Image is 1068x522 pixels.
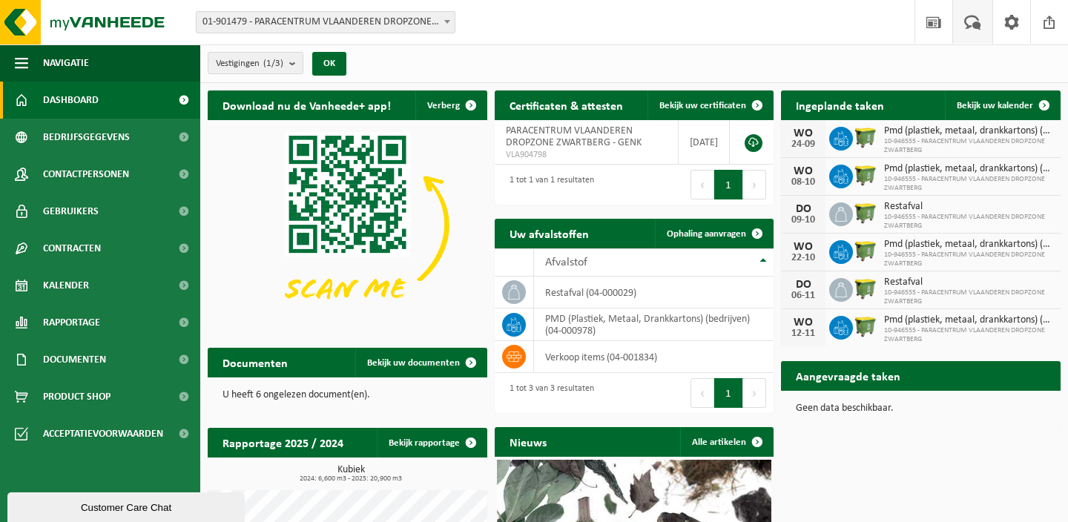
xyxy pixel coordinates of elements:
span: 10-946555 - PARACENTRUM VLAANDEREN DROPZONE ZWARTBERG [884,251,1053,268]
button: Vestigingen(1/3) [208,52,303,74]
td: [DATE] [679,120,730,165]
div: 24-09 [788,139,818,150]
span: 01-901479 - PARACENTRUM VLAANDEREN DROPZONE SCHAFFEN - SCHAFFEN [196,11,455,33]
span: 10-946555 - PARACENTRUM VLAANDEREN DROPZONE ZWARTBERG [884,326,1053,344]
span: Product Shop [43,378,111,415]
span: Afvalstof [545,257,587,268]
button: OK [312,52,346,76]
img: WB-1100-HPE-GN-51 [853,125,878,150]
span: 10-946555 - PARACENTRUM VLAANDEREN DROPZONE ZWARTBERG [884,175,1053,193]
span: Vestigingen [216,53,283,75]
div: 1 tot 1 van 1 resultaten [502,168,594,201]
span: PARACENTRUM VLAANDEREN DROPZONE ZWARTBERG - GENK [506,125,642,148]
span: Pmd (plastiek, metaal, drankkartons) (bedrijven) [884,314,1053,326]
img: WB-1100-HPE-GN-51 [853,238,878,263]
div: DO [788,279,818,291]
span: Ophaling aanvragen [667,229,746,239]
span: Dashboard [43,82,99,119]
span: 10-946555 - PARACENTRUM VLAANDEREN DROPZONE ZWARTBERG [884,213,1053,231]
h2: Certificaten & attesten [495,90,638,119]
td: restafval (04-000029) [534,277,774,308]
h3: Kubiek [215,465,487,483]
button: Previous [690,378,714,408]
p: Geen data beschikbaar. [796,403,1046,414]
h2: Download nu de Vanheede+ app! [208,90,406,119]
span: Gebruikers [43,193,99,230]
img: WB-1100-HPE-GN-51 [853,314,878,339]
div: DO [788,203,818,215]
iframe: chat widget [7,489,248,522]
span: VLA904798 [506,149,667,161]
button: Next [743,170,766,199]
div: 08-10 [788,177,818,188]
span: Documenten [43,341,106,378]
span: Bekijk uw kalender [957,101,1033,110]
span: Navigatie [43,44,89,82]
span: Contracten [43,230,101,267]
span: Rapportage [43,304,100,341]
p: U heeft 6 ongelezen document(en). [222,390,472,400]
img: Download de VHEPlus App [208,120,487,330]
div: WO [788,317,818,328]
h2: Ingeplande taken [781,90,899,119]
a: Bekijk rapportage [377,428,486,457]
img: WB-1100-HPE-GN-51 [853,200,878,225]
td: PMD (Plastiek, Metaal, Drankkartons) (bedrijven) (04-000978) [534,308,774,341]
button: 1 [714,378,743,408]
div: WO [788,165,818,177]
span: Contactpersonen [43,156,129,193]
button: Previous [690,170,714,199]
span: Kalender [43,267,89,304]
span: 10-946555 - PARACENTRUM VLAANDEREN DROPZONE ZWARTBERG [884,137,1053,155]
a: Ophaling aanvragen [655,219,772,248]
h2: Rapportage 2025 / 2024 [208,428,358,457]
span: Pmd (plastiek, metaal, drankkartons) (bedrijven) [884,163,1053,175]
button: Verberg [415,90,486,120]
a: Bekijk uw certificaten [647,90,772,120]
div: 09-10 [788,215,818,225]
span: Acceptatievoorwaarden [43,415,163,452]
span: Bekijk uw certificaten [659,101,746,110]
img: WB-1100-HPE-GN-51 [853,276,878,301]
div: WO [788,241,818,253]
span: Restafval [884,277,1053,288]
button: Next [743,378,766,408]
h2: Aangevraagde taken [781,361,915,390]
span: Restafval [884,201,1053,213]
span: Pmd (plastiek, metaal, drankkartons) (bedrijven) [884,125,1053,137]
h2: Documenten [208,348,303,377]
div: 1 tot 3 van 3 resultaten [502,377,594,409]
img: WB-1100-HPE-GN-51 [853,162,878,188]
count: (1/3) [263,59,283,68]
span: Bedrijfsgegevens [43,119,130,156]
span: 10-946555 - PARACENTRUM VLAANDEREN DROPZONE ZWARTBERG [884,288,1053,306]
button: 1 [714,170,743,199]
h2: Uw afvalstoffen [495,219,604,248]
a: Bekijk uw kalender [945,90,1059,120]
span: Pmd (plastiek, metaal, drankkartons) (bedrijven) [884,239,1053,251]
td: verkoop items (04-001834) [534,341,774,373]
a: Bekijk uw documenten [355,348,486,377]
div: 06-11 [788,291,818,301]
span: Verberg [427,101,460,110]
div: 12-11 [788,328,818,339]
h2: Nieuws [495,427,561,456]
div: WO [788,128,818,139]
span: 2024: 6,600 m3 - 2025: 20,900 m3 [215,475,487,483]
span: Bekijk uw documenten [367,358,460,368]
div: 22-10 [788,253,818,263]
a: Alle artikelen [680,427,772,457]
span: 01-901479 - PARACENTRUM VLAANDEREN DROPZONE SCHAFFEN - SCHAFFEN [197,12,455,33]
